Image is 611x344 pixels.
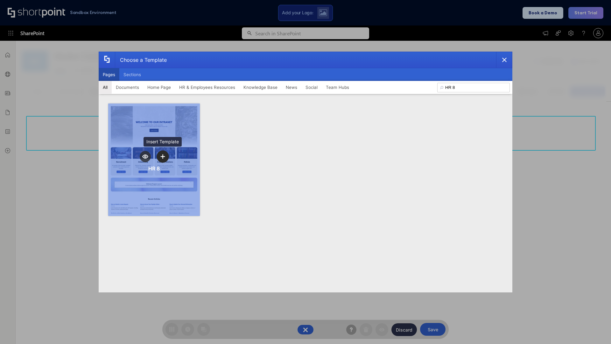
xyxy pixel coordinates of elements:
div: HR 8 [148,165,160,172]
div: template selector [99,52,512,292]
button: Pages [99,68,119,81]
button: Documents [112,81,143,94]
div: Choose a Template [115,52,167,68]
iframe: Chat Widget [579,313,611,344]
button: Sections [119,68,145,81]
button: Team Hubs [322,81,353,94]
button: News [282,81,301,94]
button: HR & Employees Resources [175,81,239,94]
button: All [99,81,112,94]
button: Knowledge Base [239,81,282,94]
button: Social [301,81,322,94]
button: Home Page [143,81,175,94]
input: Search [437,83,510,92]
